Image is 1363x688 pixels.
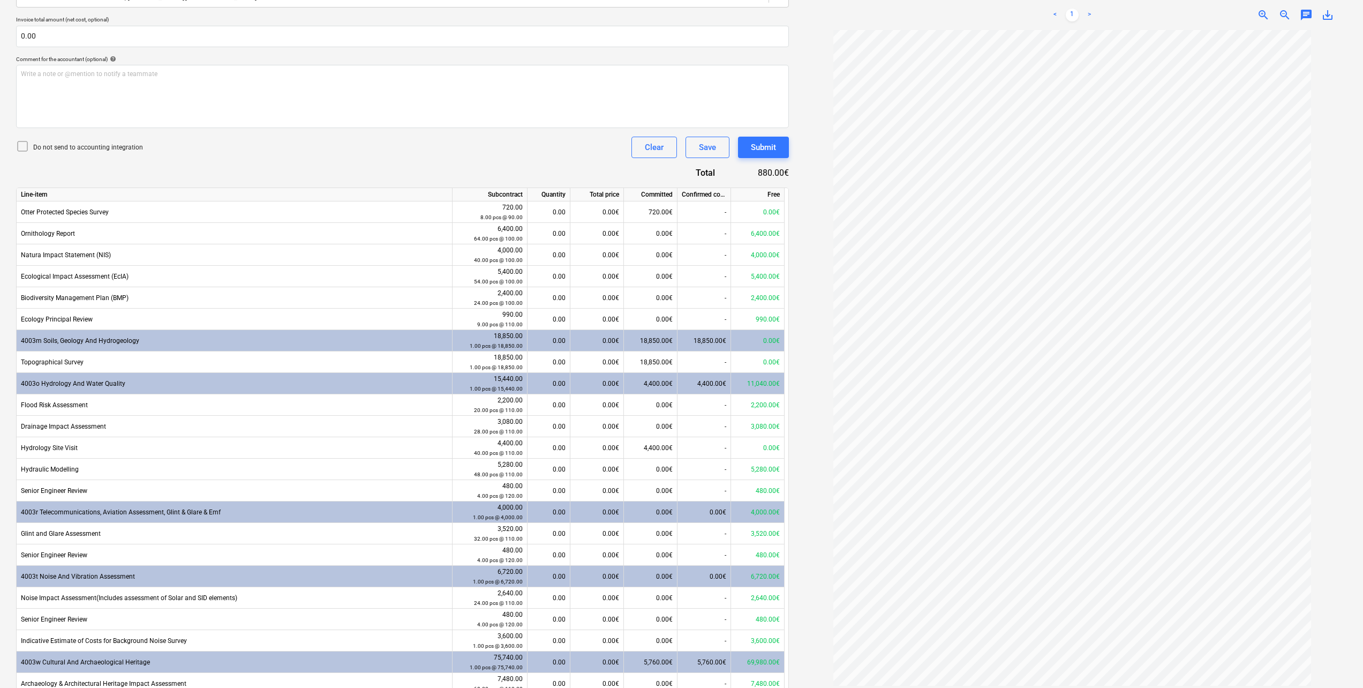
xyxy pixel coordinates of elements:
small: 54.00 pcs @ 100.00 [474,279,523,285]
div: 0.00 [532,609,566,630]
div: - [677,544,731,566]
div: 0.00 [532,459,566,480]
div: 75,740.00 [457,653,523,672]
a: Previous page [1049,9,1061,21]
div: 5,760.00€ [624,652,677,673]
div: 880.00€ [732,167,789,179]
div: 0.00€ [624,266,677,287]
div: 0.00 [532,287,566,309]
div: 720.00 [457,203,523,222]
div: 0.00 [532,416,566,437]
div: - [677,609,731,630]
button: Save [686,137,729,158]
div: - [677,266,731,287]
div: 0.00€ [624,287,677,309]
div: 0.00€ [570,373,624,394]
div: Save [699,140,716,154]
div: 0.00€ [570,244,624,266]
small: 24.00 pcs @ 100.00 [474,300,523,306]
small: 1.00 pcs @ 3,600.00 [473,643,523,649]
div: 990.00€ [731,309,785,330]
div: 3,520.00 [457,524,523,544]
div: 0.00 [532,480,566,502]
span: help [108,56,116,62]
div: Committed [624,188,677,201]
small: 1.00 pcs @ 4,000.00 [473,514,523,520]
div: 0.00 [532,523,566,544]
div: 0.00 [532,502,566,523]
div: 480.00 [457,481,523,501]
small: 1.00 pcs @ 6,720.00 [473,579,523,585]
div: 0.00€ [624,544,677,566]
small: 9.00 pcs @ 110.00 [477,321,523,327]
div: 0.00 [532,352,566,373]
div: 4,000.00€ [731,502,785,523]
span: zoom_in [1257,9,1270,21]
div: 0.00 [532,437,566,459]
div: 69,980.00€ [731,652,785,673]
div: 5,280.00€ [731,459,785,480]
div: 0.00 [532,330,566,352]
div: 0.00€ [731,437,785,459]
div: 0.00€ [570,309,624,330]
div: 0.00€ [570,352,624,373]
div: 6,720.00 [457,567,523,587]
div: Clear [645,140,664,154]
div: 0.00€ [570,544,624,566]
small: 48.00 pcs @ 110.00 [474,472,523,477]
div: 2,640.00€ [731,587,785,609]
div: 480.00€ [731,544,785,566]
span: Ornithology Report [21,230,75,237]
small: 1.00 pcs @ 18,850.00 [470,364,523,370]
div: 0.00€ [570,223,624,244]
small: 4.00 pcs @ 120.00 [477,493,523,499]
div: 6,720.00€ [731,566,785,587]
a: Next page [1083,9,1096,21]
small: 20.00 pcs @ 110.00 [474,407,523,413]
div: 0.00€ [570,437,624,459]
div: 2,400.00 [457,288,523,308]
small: 1.00 pcs @ 18,850.00 [470,343,523,349]
div: - [677,480,731,502]
div: 0.00€ [570,566,624,587]
div: 0.00€ [570,459,624,480]
div: 0.00€ [731,352,785,373]
span: Hydrology Site Visit [21,444,78,452]
div: Comment for the accountant (optional) [16,56,789,63]
div: 0.00€ [624,223,677,244]
div: - [677,309,731,330]
div: 0.00 [532,544,566,566]
span: Senior Engineer Review [21,616,87,623]
div: 5,280.00 [457,460,523,480]
small: 40.00 pcs @ 110.00 [474,450,523,456]
div: Confirmed costs [677,188,731,201]
div: Total price [570,188,624,201]
small: 28.00 pcs @ 110.00 [474,429,523,435]
div: 480.00 [457,610,523,630]
span: save_alt [1321,9,1334,21]
div: 0.00€ [624,480,677,502]
span: Flood Risk Assessment [21,401,88,409]
span: Otter Protected Species Survey [21,208,109,216]
div: - [677,459,731,480]
span: zoom_out [1278,9,1291,21]
div: 0.00€ [570,287,624,309]
span: Ecological Impact Assessment (EcIA) [21,273,129,280]
div: 4,400.00€ [624,373,677,394]
div: 0.00€ [624,416,677,437]
div: - [677,223,731,244]
span: chat [1300,9,1313,21]
div: 0.00€ [570,266,624,287]
div: 0.00€ [624,523,677,544]
span: 4003t Noise And Vibration Assessment [21,573,135,580]
div: - [677,201,731,223]
span: Drainage Impact Assessment [21,423,106,430]
small: 40.00 pcs @ 100.00 [474,257,523,263]
div: 0.00€ [677,566,731,587]
div: 0.00€ [624,244,677,266]
div: 4,000.00€ [731,244,785,266]
div: 0.00€ [570,502,624,523]
div: 4,400.00€ [677,373,731,394]
div: 0.00€ [624,309,677,330]
span: Noise Impact Assessment(Includes assessment of Solar and SID elements) [21,594,237,602]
